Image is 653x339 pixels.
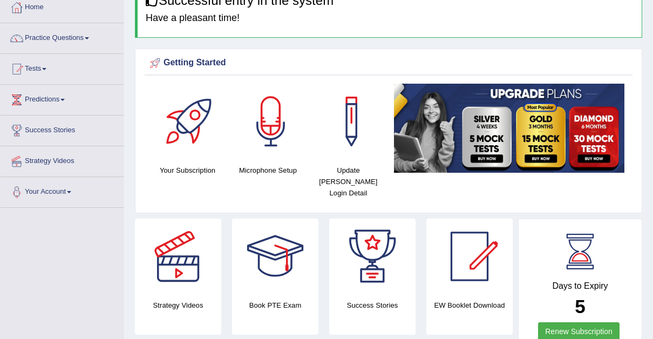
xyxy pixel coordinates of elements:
a: Strategy Videos [1,146,124,173]
h4: Your Subscription [153,165,222,176]
img: small5.jpg [394,84,624,173]
h4: Microphone Setup [233,165,303,176]
h4: Update [PERSON_NAME] Login Detail [314,165,383,199]
h4: Book PTE Exam [232,300,318,311]
a: Your Account [1,177,124,204]
a: Tests [1,54,124,81]
h4: Strategy Videos [135,300,221,311]
h4: Days to Expiry [530,281,630,291]
h4: Success Stories [329,300,416,311]
a: Predictions [1,85,124,112]
a: Practice Questions [1,23,124,50]
b: 5 [575,296,585,317]
h4: Have a pleasant time! [146,13,634,24]
h4: EW Booklet Download [426,300,513,311]
a: Success Stories [1,116,124,143]
div: Getting Started [147,55,630,71]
